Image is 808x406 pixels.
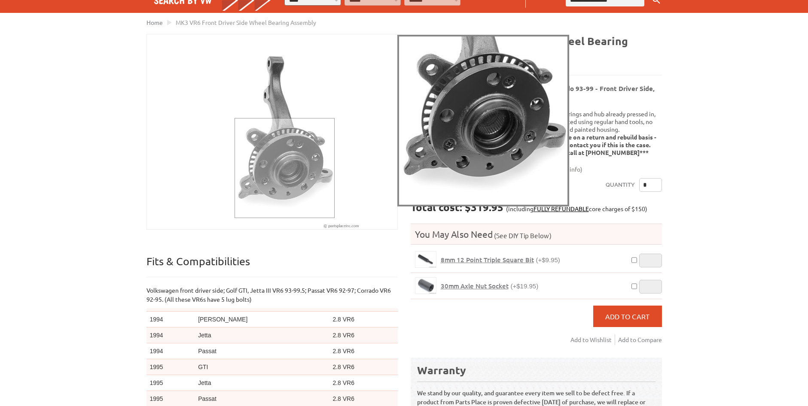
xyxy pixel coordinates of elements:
a: 8mm 12 Point Triple Square Bit(+$9.95) [441,256,560,264]
span: 30mm Axle Nut Socket [441,282,509,290]
span: Add to Cart [605,312,649,321]
td: 1994 [146,312,195,327]
img: 8mm 12 Point Triple Square Bit [415,251,436,267]
td: 2.8 VR6 [329,312,397,327]
td: 2.8 VR6 [329,375,397,391]
td: [PERSON_NAME] [195,312,329,327]
p: Volkswagen front driver side; Golf GTI, Jetta III VR6 93-99.5; Passat VR6 92-97; Corrado VR6 92-9... [146,286,398,304]
b: MK3 VR6 Front Driver Side Wheel Bearing Assembly [411,34,628,62]
span: (including core charges of $150) [506,205,647,212]
td: 1994 [146,343,195,359]
span: (+$19.95) [511,282,539,290]
h4: You May Also Need [411,228,662,240]
span: 8mm 12 Point Triple Square Bit [441,255,534,264]
p: Fits & Compatibilities [146,255,398,277]
td: Passat [195,343,329,359]
td: 1994 [146,327,195,343]
a: FULLY REFUNDABLE [534,205,589,212]
a: Add to Wishlist [570,334,615,345]
span: (See DIY Tip Below) [493,231,552,239]
a: Home [146,18,163,26]
td: 2.8 VR6 [329,359,397,375]
div: Warranty [417,363,656,377]
td: Jetta [195,375,329,391]
a: Add to Compare [618,334,662,345]
button: Add to Cart [593,306,662,327]
td: 1995 [146,359,195,375]
td: Jetta [195,327,329,343]
td: GTI [195,359,329,375]
label: Quantity [606,178,635,192]
a: 8mm 12 Point Triple Square Bit [415,251,436,268]
td: 2.8 VR6 [329,327,397,343]
img: 30mm Axle Nut Socket [415,278,436,294]
a: 30mm Axle Nut Socket(+$19.95) [441,282,539,290]
span: MK3 VR6 Front Driver Side Wheel Bearing Assembly [176,18,316,26]
td: 2.8 VR6 [329,343,397,359]
img: MK3 VR6 Front Driver Side Wheel Bearing Assembly [147,34,397,229]
span: (+$9.95) [536,256,560,264]
a: 30mm Axle Nut Socket [415,277,436,294]
strong: Total cost: $319.95 [411,200,503,214]
td: 1995 [146,375,195,391]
